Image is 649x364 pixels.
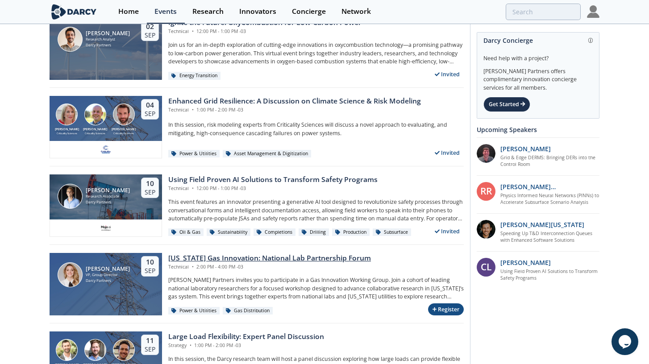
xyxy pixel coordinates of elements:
div: [PERSON_NAME] Partners offers complimentary innovation concierge services for all members. [483,62,593,92]
div: Research Associate [86,194,130,199]
div: Get Started [483,97,530,112]
img: f59c13b7-8146-4c0f-b540-69d0cf6e4c34 [100,144,112,155]
img: logo-wide.svg [50,4,98,20]
a: Juan Mayol [PERSON_NAME] Research Associate Darcy Partners 10 Sep Using Field Proven AI Solutions... [50,174,464,237]
div: Power & Utilities [168,307,220,315]
img: Profile [587,5,599,18]
p: [PERSON_NAME] [500,258,551,267]
p: [PERSON_NAME][US_STATE] [500,220,584,229]
div: Sep [145,188,155,196]
div: 10 [145,179,155,188]
img: Susan Ginsburg [56,103,78,125]
img: Ross Dakin [113,103,135,125]
div: [US_STATE] Gas Innovation: National Lab Partnership Forum [168,253,371,264]
img: Juan Mayol [58,184,83,209]
div: Network [341,8,371,15]
div: Gas Distribution [223,307,273,315]
div: [PERSON_NAME] [86,30,130,37]
div: Invited [431,69,464,80]
div: Technical 12:00 PM - 1:00 PM -03 [168,28,362,35]
div: 02 [145,22,155,31]
a: Susan Ginsburg [PERSON_NAME] Criticality Sciences Ben Ruddell [PERSON_NAME] Criticality Sciences ... [50,96,464,158]
a: Nicolas Lassalle [PERSON_NAME] Research Analyst Darcy Partners 02 Sep Ignite the Future: OxyCombu... [50,17,464,80]
img: Nick Guay [113,339,135,361]
a: Physics Informed Neural Networks (PINNs) to Accelerate Subsurface Scenario Analysis [500,192,600,207]
div: Research [192,8,224,15]
div: Criticality Sciences [109,132,138,135]
img: information.svg [588,38,593,43]
img: Nicolas Lassalle [58,27,83,52]
div: CL [477,258,495,277]
div: Darcy Partners [86,199,130,205]
p: [PERSON_NAME] [500,144,551,153]
div: Research Analyst [86,37,130,42]
div: Sustainability [207,228,250,236]
img: c99e3ca0-ae72-4bf9-a710-a645b1189d83 [100,223,112,233]
img: 1b183925-147f-4a47-82c9-16eeeed5003c [477,220,495,239]
div: Need help with a project? [483,48,593,62]
div: Darcy Partners [86,42,130,48]
p: Join us for an in-depth exploration of cutting-edge innovations in oxycombustion technology—a pro... [168,41,464,66]
a: Using Field Proven AI Solutions to Transform Safety Programs [500,268,600,282]
a: Grid & Edge DERMS: Bringing DERs into the Control Room [500,154,600,169]
div: 10 [145,258,155,267]
div: 04 [145,101,155,110]
span: • [190,185,195,191]
div: Enhanced Grid Resilience: A Discussion on Climate Science & Risk Modeling [168,96,421,107]
div: Upcoming Speakers [477,122,599,137]
div: Innovators [239,8,276,15]
img: accc9a8e-a9c1-4d58-ae37-132228efcf55 [477,144,495,163]
div: [PERSON_NAME] [109,127,138,132]
div: Events [154,8,177,15]
div: Criticality Sciences [81,132,110,135]
div: Darcy Partners [86,278,130,284]
a: Lindsey Motlow [PERSON_NAME] VP, Group Director Darcy Partners 10 Sep [US_STATE] Gas Innovation: ... [50,253,464,315]
a: Speeding Up T&D Interconnection Queues with Enhanced Software Solutions [500,230,600,244]
div: Asset Management & Digitization [223,150,311,158]
div: Technical 12:00 PM - 1:00 PM -03 [168,185,378,192]
img: Tyler Norris [84,339,106,361]
div: Technical 1:00 PM - 2:00 PM -03 [168,107,421,114]
p: This event features an innovator presenting a generative AI tool designed to revolutionize safety... [168,198,464,223]
div: Criticality Sciences [53,132,81,135]
div: Production [332,228,370,236]
span: • [190,264,195,270]
div: Technical 2:00 PM - 4:00 PM -03 [168,264,371,271]
div: Large Load Flexibility: Expert Panel Discussion [168,331,324,342]
div: 11 [145,336,155,345]
div: Sep [145,110,155,118]
div: Energy Transition [168,72,220,80]
div: [PERSON_NAME] [53,127,81,132]
span: • [188,342,193,348]
div: [PERSON_NAME] [86,266,130,272]
div: Concierge [292,8,326,15]
div: RR [477,182,495,201]
img: Ben Ruddell [84,103,106,125]
div: Completions [254,228,295,236]
span: • [190,107,195,113]
div: Darcy Concierge [483,33,593,48]
div: Home [118,8,139,15]
div: [PERSON_NAME] [86,187,130,194]
button: Register [428,303,464,315]
div: Sep [145,345,155,353]
div: Invited [431,226,464,237]
div: Oil & Gas [168,228,204,236]
div: Invited [431,147,464,158]
div: VP, Group Director [86,272,130,278]
p: [PERSON_NAME] [PERSON_NAME] [500,182,600,191]
iframe: chat widget [612,328,640,355]
div: Sep [145,31,155,39]
input: Advanced Search [506,4,581,20]
div: Drilling [299,228,329,236]
div: Using Field Proven AI Solutions to Transform Safety Programs [168,174,378,185]
img: Ryan Hledik [56,339,78,361]
div: Power & Utilities [168,150,220,158]
div: [PERSON_NAME] [81,127,110,132]
p: In this session, risk modeling experts from Criticality Sciences will discuss a novel approach to... [168,121,464,137]
span: • [190,28,195,34]
div: Subsurface [373,228,411,236]
div: Sep [145,267,155,275]
img: Lindsey Motlow [58,262,83,287]
p: [PERSON_NAME] Partners invites you to participate in a Gas Innovation Working Group. Join a cohor... [168,276,464,301]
